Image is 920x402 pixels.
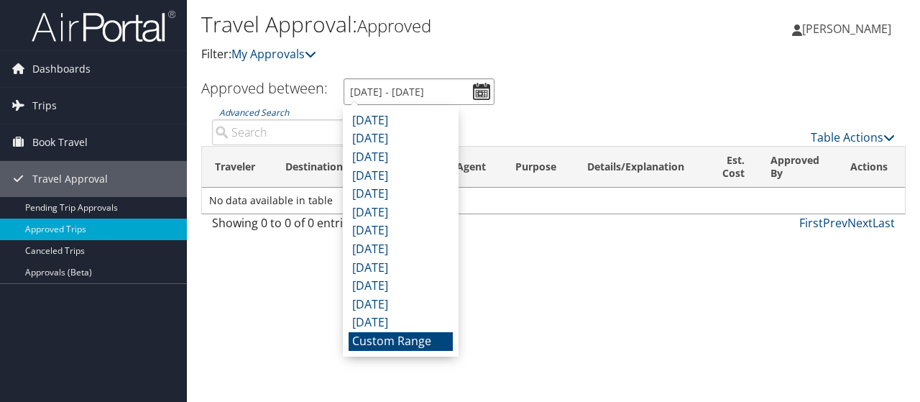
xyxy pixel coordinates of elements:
th: Actions [837,147,905,188]
input: Advanced Search [212,119,367,145]
li: [DATE] [349,167,453,186]
span: Dashboards [32,51,91,87]
h1: Travel Approval: [201,9,671,40]
a: Prev [823,215,847,231]
li: [DATE] [349,185,453,204]
h3: Approved between: [201,78,328,98]
li: [DATE] [349,314,453,332]
img: airportal-logo.png [32,9,175,43]
th: Approved By: activate to sort column ascending [758,147,837,188]
span: [PERSON_NAME] [802,21,891,37]
a: Table Actions [811,129,895,145]
p: Filter: [201,45,671,64]
small: Approved [357,14,431,37]
span: Travel Approval [32,161,108,197]
li: [DATE] [349,296,453,314]
li: [DATE] [349,111,453,130]
a: First [799,215,823,231]
span: Book Travel [32,124,88,160]
a: Next [847,215,873,231]
th: Agent [443,147,502,188]
input: [DATE] - [DATE] [344,78,494,105]
li: [DATE] [349,240,453,259]
li: [DATE] [349,221,453,240]
li: [DATE] [349,277,453,296]
a: Last [873,215,895,231]
li: [DATE] [349,259,453,278]
th: Details/Explanation [574,147,706,188]
div: Showing 0 to 0 of 0 entries [212,214,367,239]
th: Traveler: activate to sort column ascending [202,147,272,188]
span: Trips [32,88,57,124]
a: My Approvals [231,46,316,62]
td: No data available in table [202,188,905,214]
th: Est. Cost: activate to sort column ascending [706,147,758,188]
li: Custom Range [349,332,453,351]
li: [DATE] [349,204,453,222]
a: Advanced Search [219,106,289,119]
li: [DATE] [349,129,453,148]
th: Destination: activate to sort column ascending [272,147,362,188]
li: [DATE] [349,148,453,167]
a: [PERSON_NAME] [792,7,906,50]
th: Purpose [502,147,574,188]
